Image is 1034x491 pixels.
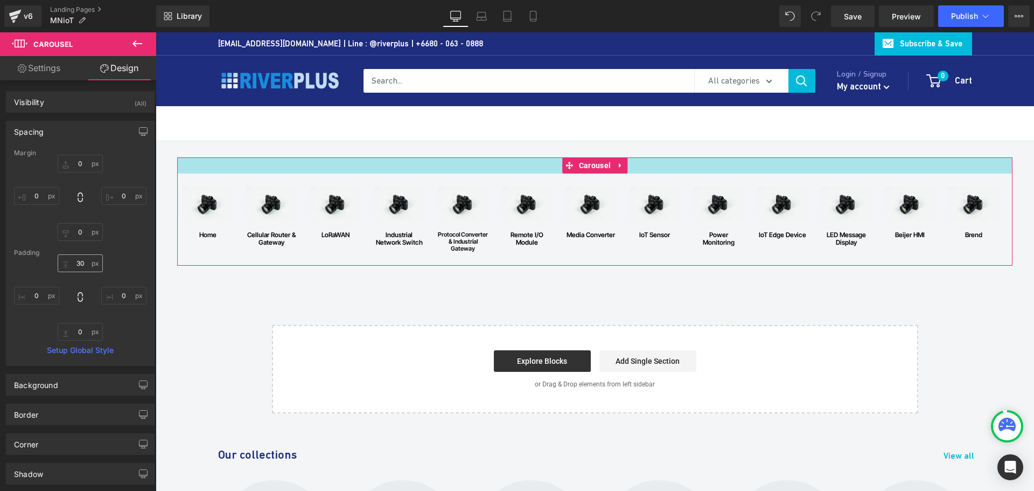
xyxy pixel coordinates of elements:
div: Power Monitoring [537,199,588,215]
div: IoT Edge Device [602,199,652,206]
h2: Our collections [62,413,142,431]
input: 0 [14,187,59,205]
input: 0 [58,323,103,341]
div: Beijer HMI [729,199,780,206]
div: (All) [135,92,146,109]
span: Login / Signup [681,34,734,49]
a: Tablet [494,5,520,27]
a: View all [788,416,830,432]
a: Laptop [469,5,494,27]
a: v6 [4,5,41,27]
a: Design [80,56,158,80]
a: 0 Cart [772,40,816,57]
input: Search... [208,37,539,60]
div: Border [14,404,38,419]
input: 0 [58,223,103,241]
button: Publish [938,5,1004,27]
span: Preview [892,11,921,22]
a: New Library [156,5,209,27]
div: Margin [14,149,146,157]
a: Setup Global Style [14,346,146,355]
a: Expand / Collapse [458,125,472,141]
div: Open Intercom Messenger [997,454,1023,480]
div: Background [14,375,58,390]
a: Landing Pages [50,5,156,14]
div: Media Converter [410,199,460,206]
div: Spacing [14,121,44,136]
span: MNioT [50,16,74,25]
span: Library [177,11,202,21]
div: Padding [14,249,146,257]
a: Mobile [520,5,546,27]
span: Save [844,11,862,22]
a: Preview [879,5,934,27]
span: Carousel [421,125,458,141]
div: Brend [793,199,843,206]
button: Undo [779,5,801,27]
input: 0 [101,187,146,205]
div: Remote I/O Module [346,199,397,215]
div: Visibility [14,92,44,107]
a: Desktop [443,5,469,27]
span: Carousel [33,40,73,49]
img: Riverplus [62,37,186,59]
input: 0 [58,155,103,172]
span: Publish [951,12,978,20]
span: Cart [799,43,816,53]
div: Shadow [14,464,43,479]
a: My account [681,46,734,63]
span: 0 [781,38,792,49]
button: Redo [805,5,827,27]
div: industrial network switch [219,199,269,215]
input: 0 [58,254,103,272]
div: home [27,199,78,206]
p: or Drag & Drop elements from left sidebar [134,348,745,356]
div: LoRaWAN [155,199,205,206]
div: LED Message Display [665,199,716,215]
input: 0 [101,287,146,305]
button: Search [633,37,660,60]
a: Explore Blocks [338,318,435,340]
input: 0 [14,287,59,305]
div: v6 [22,9,35,23]
a: Add Single Section [444,318,541,340]
div: Corner [14,434,38,449]
div: Cellular Router & Gateway [91,199,142,215]
div: IoT Sensor [474,199,525,206]
div: Protocol Converter & Industrial Gateway [282,199,333,220]
button: More [1008,5,1030,27]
